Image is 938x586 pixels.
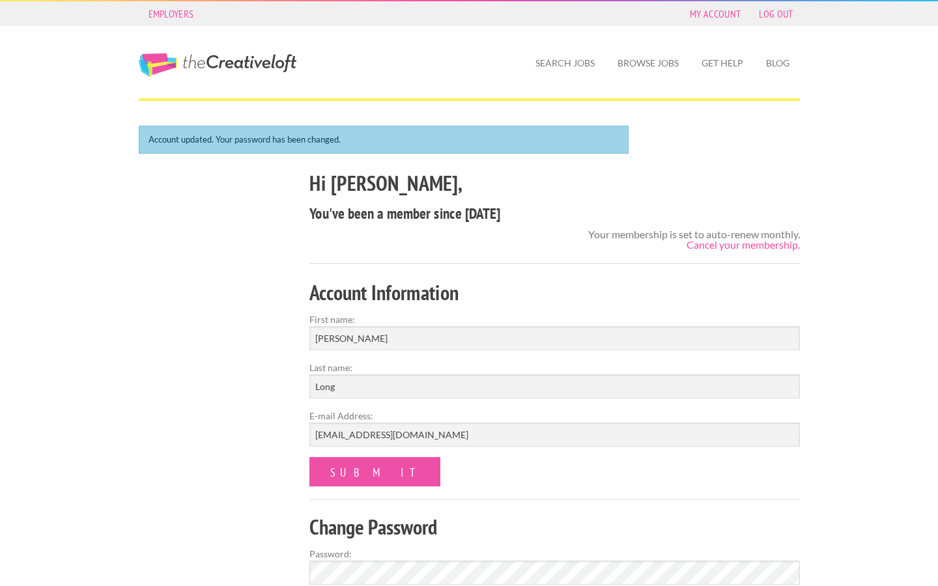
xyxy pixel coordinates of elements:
input: Submit [309,457,440,486]
a: My Account [683,5,747,23]
a: Blog [756,48,800,78]
a: Log Out [752,5,799,23]
h2: Change Password [309,512,800,542]
h2: Hi [PERSON_NAME], [309,169,800,198]
a: Browse Jobs [607,48,689,78]
label: Password: [309,547,800,561]
label: First name: [309,313,800,326]
a: Employers [142,5,201,23]
h4: You've been a member since [DATE] [309,203,800,224]
h2: Account Information [309,278,800,307]
label: Last name: [309,361,800,374]
a: Get Help [691,48,754,78]
div: Account updated. Your password has been changed. [139,126,629,154]
a: Search Jobs [525,48,605,78]
a: Cancel your membership. [687,238,800,251]
div: Your membership is set to auto-renew monthly. [588,229,800,250]
label: E-mail Address: [309,409,800,423]
a: The Creative Loft [139,53,296,77]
